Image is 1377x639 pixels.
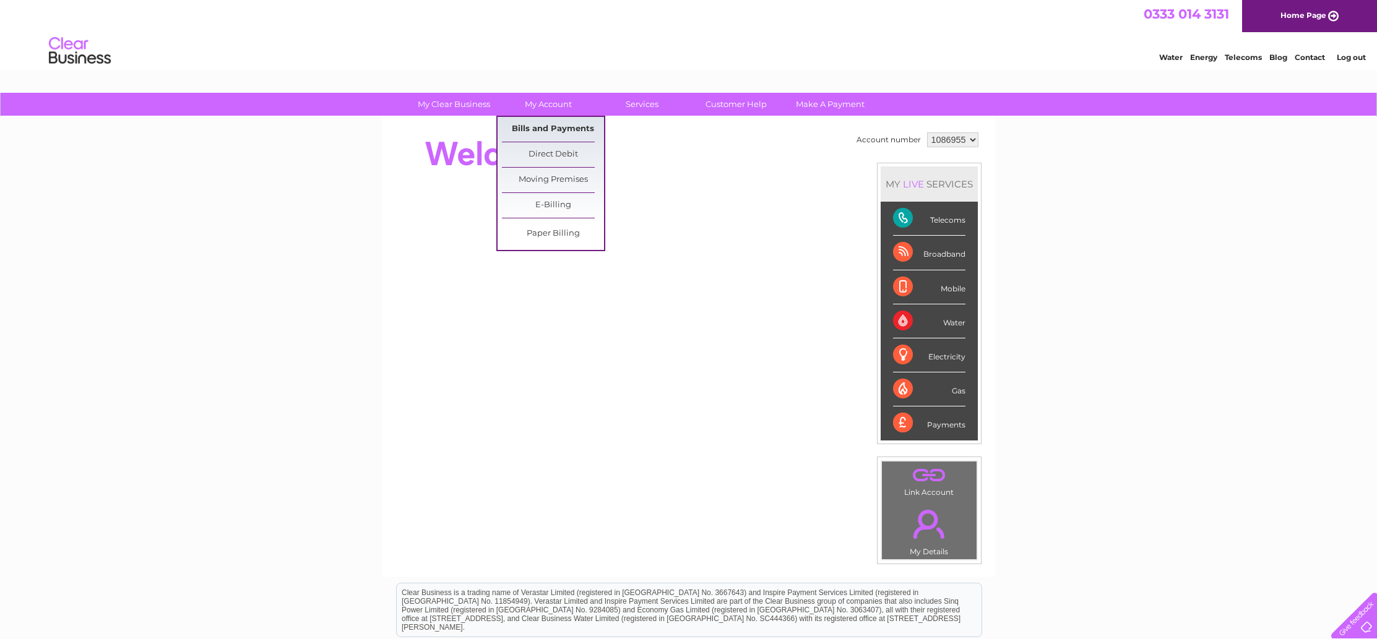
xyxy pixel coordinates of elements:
[1295,53,1325,62] a: Contact
[397,7,982,60] div: Clear Business is a trading name of Verastar Limited (registered in [GEOGRAPHIC_DATA] No. 3667643...
[1190,53,1217,62] a: Energy
[893,304,965,338] div: Water
[502,142,604,167] a: Direct Debit
[591,93,693,116] a: Services
[1269,53,1287,62] a: Blog
[881,166,978,202] div: MY SERVICES
[403,93,505,116] a: My Clear Business
[885,502,973,546] a: .
[1225,53,1262,62] a: Telecoms
[900,178,926,190] div: LIVE
[885,465,973,486] a: .
[502,168,604,192] a: Moving Premises
[1337,53,1366,62] a: Log out
[779,93,881,116] a: Make A Payment
[881,461,977,500] td: Link Account
[685,93,787,116] a: Customer Help
[853,129,924,150] td: Account number
[893,202,965,236] div: Telecoms
[893,406,965,440] div: Payments
[1159,53,1183,62] a: Water
[893,338,965,372] div: Electricity
[893,372,965,406] div: Gas
[893,236,965,270] div: Broadband
[502,117,604,142] a: Bills and Payments
[502,193,604,218] a: E-Billing
[1144,6,1229,22] a: 0333 014 3131
[893,270,965,304] div: Mobile
[502,221,604,246] a: Paper Billing
[881,499,977,560] td: My Details
[48,32,111,70] img: logo.png
[497,93,599,116] a: My Account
